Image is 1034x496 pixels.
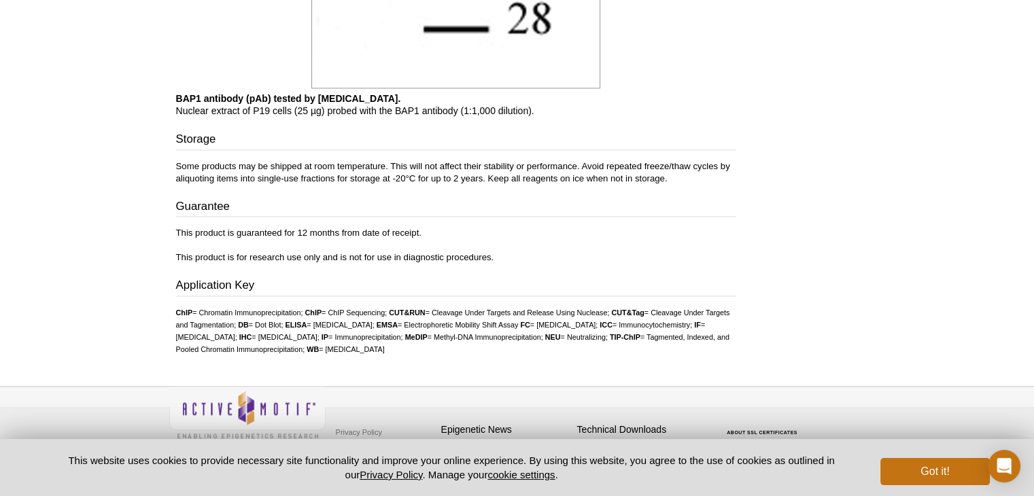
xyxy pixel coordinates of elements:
li: = Cleavage Under Targets and Tagmentation; [176,308,730,329]
h3: Storage [176,131,736,150]
strong: FC [520,321,530,329]
strong: MeDIP [405,333,428,341]
p: Some products may be shipped at room temperature. This will not affect their stability or perform... [176,160,736,185]
a: ABOUT SSL CERTIFICATES [727,430,797,435]
strong: ChIP [305,308,322,317]
img: Active Motif, [169,387,326,442]
li: = Tagmented, Indexed, and Pooled Chromatin Immunoprecipitation; [176,333,729,353]
p: This website uses cookies to provide necessary site functionality and improve your online experie... [45,453,859,482]
li: = Dot Blot; [238,321,283,329]
strong: ChIP [176,308,193,317]
li: = Chromatin Immunoprecipitation; [176,308,303,317]
li: = [MEDICAL_DATA] [307,345,385,353]
li: = ChIP Sequencing; [305,308,387,317]
table: Click to Verify - This site chose Symantec SSL for secure e-commerce and confidential communicati... [713,410,815,440]
div: Open Intercom Messenger [988,450,1020,482]
strong: WB [307,345,319,353]
strong: ICC [600,321,613,329]
b: BAP1 antibody (pAb) tested by [MEDICAL_DATA]. [176,93,401,104]
strong: IHC [239,333,252,341]
button: cookie settings [487,469,555,480]
strong: NEU [545,333,561,341]
strong: IP [322,333,328,341]
strong: CUT&RUN [389,308,425,317]
li: = Immunoprecipitation; [322,333,403,341]
h4: Technical Downloads [577,424,706,436]
li: = Neutralizing; [545,333,608,341]
h3: Application Key [176,277,736,296]
li: = Immunocytochemistry; [600,321,692,329]
strong: ELISA [285,321,307,329]
strong: EMSA [377,321,398,329]
li: = Electrophoretic Mobility Shift Assay [377,321,519,329]
li: = [MEDICAL_DATA]; [520,321,598,329]
a: Privacy Policy [360,469,422,480]
p: This product is guaranteed for 12 months from date of receipt. This product is for research use o... [176,227,736,264]
li: = [MEDICAL_DATA]; [285,321,374,329]
h4: Epigenetic News [441,424,570,436]
button: Got it! [880,458,989,485]
strong: DB [238,321,249,329]
li: = [MEDICAL_DATA]; [176,321,706,341]
li: = [MEDICAL_DATA]; [239,333,320,341]
p: Nuclear extract of P19 cells (25 µg) probed with the BAP1 antibody (1:1,000 dilution). [176,92,736,117]
strong: CUT&Tag [611,308,644,317]
h3: Guarantee [176,198,736,217]
li: = Cleavage Under Targets and Release Using Nuclease; [389,308,609,317]
strong: TIP-ChIP [610,333,640,341]
li: = Methyl-DNA Immunoprecipitation; [405,333,543,341]
strong: IF [694,321,701,329]
a: Privacy Policy [332,422,385,442]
